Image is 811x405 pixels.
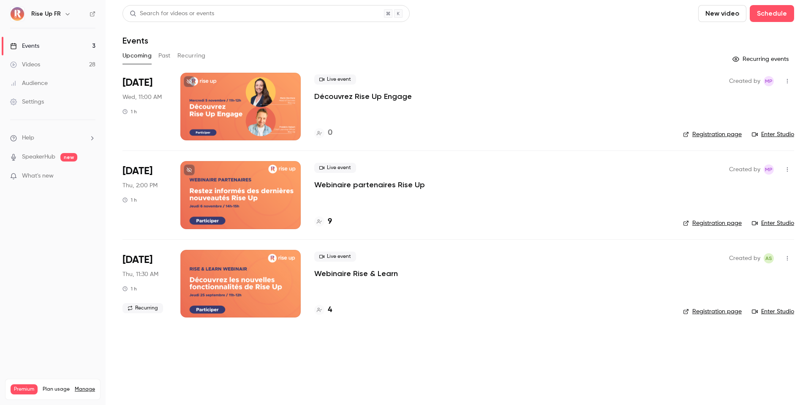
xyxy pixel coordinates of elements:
[729,52,794,66] button: Recurring events
[31,10,61,18] h6: Rise Up FR
[683,130,742,139] a: Registration page
[122,73,167,140] div: Nov 5 Wed, 11:00 AM (Europe/Paris)
[122,270,158,279] span: Thu, 11:30 AM
[22,153,55,161] a: SpeakerHub
[122,181,158,190] span: Thu, 2:00 PM
[729,253,760,263] span: Created by
[729,164,760,175] span: Created by
[314,127,332,139] a: 0
[10,79,48,88] div: Audience
[22,172,54,181] span: What's new
[10,42,39,50] div: Events
[122,285,137,292] div: 1 h
[10,60,40,69] div: Videos
[314,74,356,85] span: Live event
[764,164,774,175] span: Morgane Philbert
[122,108,137,115] div: 1 h
[122,303,163,313] span: Recurring
[122,49,152,63] button: Upcoming
[11,7,24,21] img: Rise Up FR
[177,49,206,63] button: Recurring
[75,386,95,393] a: Manage
[683,307,742,316] a: Registration page
[60,153,77,161] span: new
[43,386,70,393] span: Plan usage
[122,164,152,178] span: [DATE]
[10,98,44,106] div: Settings
[314,91,412,101] a: Découvrez Rise Up Engage
[122,250,167,317] div: Dec 18 Thu, 11:30 AM (Europe/Paris)
[765,164,773,175] span: MP
[314,252,356,262] span: Live event
[750,5,794,22] button: Schedule
[11,384,38,394] span: Premium
[22,134,34,142] span: Help
[314,163,356,173] span: Live event
[328,216,332,227] h4: 9
[765,76,773,86] span: MP
[314,268,398,279] a: Webinaire Rise & Learn
[314,180,425,190] a: Webinaire partenaires Rise Up
[122,93,162,101] span: Wed, 11:00 AM
[122,76,152,90] span: [DATE]
[752,130,794,139] a: Enter Studio
[122,161,167,229] div: Nov 6 Thu, 2:00 PM (Europe/Paris)
[765,253,772,263] span: AS
[85,172,95,180] iframe: Noticeable Trigger
[764,76,774,86] span: Morgane Philbert
[764,253,774,263] span: Aliocha Segard
[729,76,760,86] span: Created by
[122,197,137,203] div: 1 h
[130,9,214,18] div: Search for videos or events
[122,36,148,46] h1: Events
[122,253,152,267] span: [DATE]
[314,216,332,227] a: 9
[698,5,746,22] button: New video
[683,219,742,227] a: Registration page
[10,134,95,142] li: help-dropdown-opener
[158,49,171,63] button: Past
[328,304,332,316] h4: 4
[752,219,794,227] a: Enter Studio
[328,127,332,139] h4: 0
[314,304,332,316] a: 4
[752,307,794,316] a: Enter Studio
